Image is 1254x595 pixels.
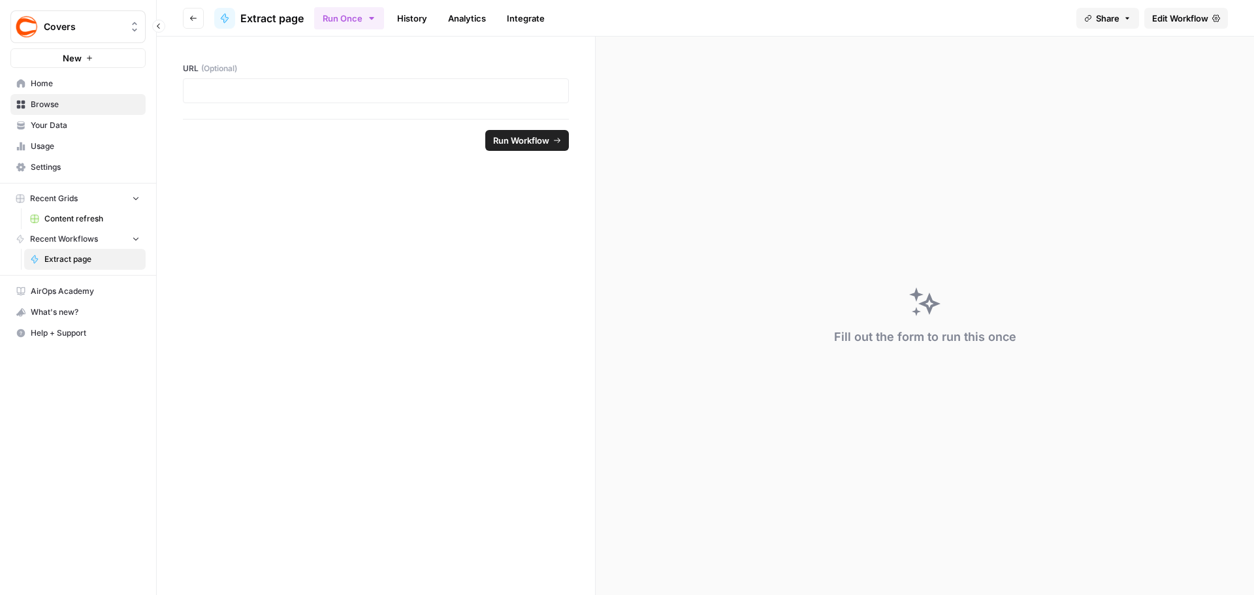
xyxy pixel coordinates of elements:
[44,213,140,225] span: Content refresh
[1152,12,1208,25] span: Edit Workflow
[10,157,146,178] a: Settings
[31,327,140,339] span: Help + Support
[1096,12,1119,25] span: Share
[44,253,140,265] span: Extract page
[10,48,146,68] button: New
[11,302,145,322] div: What's new?
[30,193,78,204] span: Recent Grids
[31,140,140,152] span: Usage
[31,120,140,131] span: Your Data
[31,99,140,110] span: Browse
[10,189,146,208] button: Recent Grids
[30,233,98,245] span: Recent Workflows
[31,161,140,173] span: Settings
[214,8,304,29] a: Extract page
[31,285,140,297] span: AirOps Academy
[201,63,237,74] span: (Optional)
[493,134,549,147] span: Run Workflow
[63,52,82,65] span: New
[389,8,435,29] a: History
[24,249,146,270] a: Extract page
[15,15,39,39] img: Covers Logo
[10,302,146,323] button: What's new?
[834,328,1016,346] div: Fill out the form to run this once
[10,73,146,94] a: Home
[1076,8,1139,29] button: Share
[499,8,553,29] a: Integrate
[240,10,304,26] span: Extract page
[10,281,146,302] a: AirOps Academy
[440,8,494,29] a: Analytics
[10,94,146,115] a: Browse
[10,10,146,43] button: Workspace: Covers
[485,130,569,151] button: Run Workflow
[10,115,146,136] a: Your Data
[10,323,146,344] button: Help + Support
[1144,8,1228,29] a: Edit Workflow
[44,20,123,33] span: Covers
[183,63,569,74] label: URL
[31,78,140,89] span: Home
[314,7,384,29] button: Run Once
[10,136,146,157] a: Usage
[10,229,146,249] button: Recent Workflows
[24,208,146,229] a: Content refresh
